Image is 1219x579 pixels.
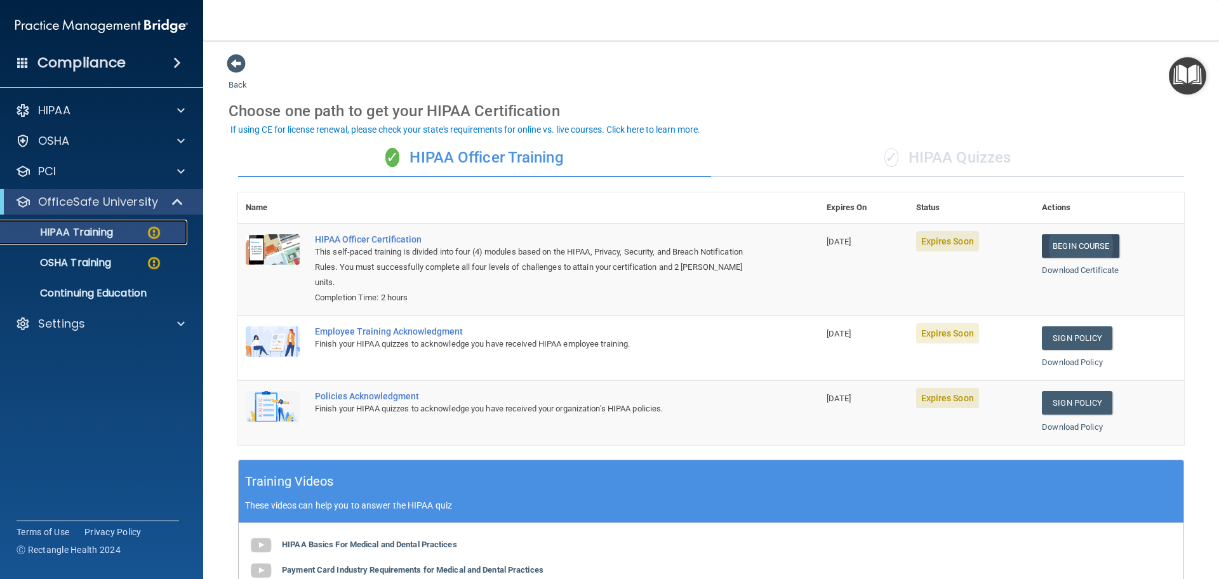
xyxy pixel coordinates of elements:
p: OfficeSafe University [38,194,158,210]
th: Name [238,192,307,223]
a: Sign Policy [1042,391,1112,415]
a: HIPAA Officer Certification [315,234,756,244]
div: Completion Time: 2 hours [315,290,756,305]
img: PMB logo [15,13,188,39]
span: ✓ [884,148,898,167]
b: Payment Card Industry Requirements for Medical and Dental Practices [282,565,543,575]
h4: Compliance [37,54,126,72]
a: HIPAA [15,103,185,118]
div: If using CE for license renewal, please check your state's requirements for online vs. live cours... [230,125,700,134]
span: [DATE] [827,237,851,246]
img: gray_youtube_icon.38fcd6cc.png [248,533,274,558]
button: Open Resource Center [1169,57,1206,95]
button: If using CE for license renewal, please check your state's requirements for online vs. live cours... [229,123,702,136]
span: ✓ [385,148,399,167]
a: Download Policy [1042,422,1103,432]
th: Expires On [819,192,908,223]
div: This self-paced training is divided into four (4) modules based on the HIPAA, Privacy, Security, ... [315,244,756,290]
div: HIPAA Quizzes [711,139,1184,177]
p: Settings [38,316,85,331]
span: Expires Soon [916,323,979,343]
th: Status [909,192,1035,223]
th: Actions [1034,192,1184,223]
a: Sign Policy [1042,326,1112,350]
p: HIPAA [38,103,70,118]
a: Privacy Policy [84,526,142,538]
div: Policies Acknowledgment [315,391,756,401]
a: Back [229,65,247,90]
a: Terms of Use [17,526,69,538]
div: Employee Training Acknowledgment [315,326,756,336]
div: Finish your HIPAA quizzes to acknowledge you have received your organization’s HIPAA policies. [315,401,756,416]
a: Begin Course [1042,234,1119,258]
a: PCI [15,164,185,179]
a: OfficeSafe University [15,194,184,210]
a: Download Policy [1042,357,1103,367]
div: Finish your HIPAA quizzes to acknowledge you have received HIPAA employee training. [315,336,756,352]
span: Ⓒ Rectangle Health 2024 [17,543,121,556]
span: Expires Soon [916,231,979,251]
div: HIPAA Officer Training [238,139,711,177]
p: OSHA Training [8,256,111,269]
a: Download Certificate [1042,265,1119,275]
span: [DATE] [827,394,851,403]
b: HIPAA Basics For Medical and Dental Practices [282,540,457,549]
span: Expires Soon [916,388,979,408]
div: Choose one path to get your HIPAA Certification [229,93,1194,130]
iframe: Drift Widget Chat Controller [999,489,1204,540]
img: warning-circle.0cc9ac19.png [146,225,162,241]
h5: Training Videos [245,470,334,493]
p: These videos can help you to answer the HIPAA quiz [245,500,1177,510]
p: Continuing Education [8,287,182,300]
p: PCI [38,164,56,179]
a: OSHA [15,133,185,149]
p: HIPAA Training [8,226,113,239]
p: OSHA [38,133,70,149]
img: warning-circle.0cc9ac19.png [146,255,162,271]
span: [DATE] [827,329,851,338]
a: Settings [15,316,185,331]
